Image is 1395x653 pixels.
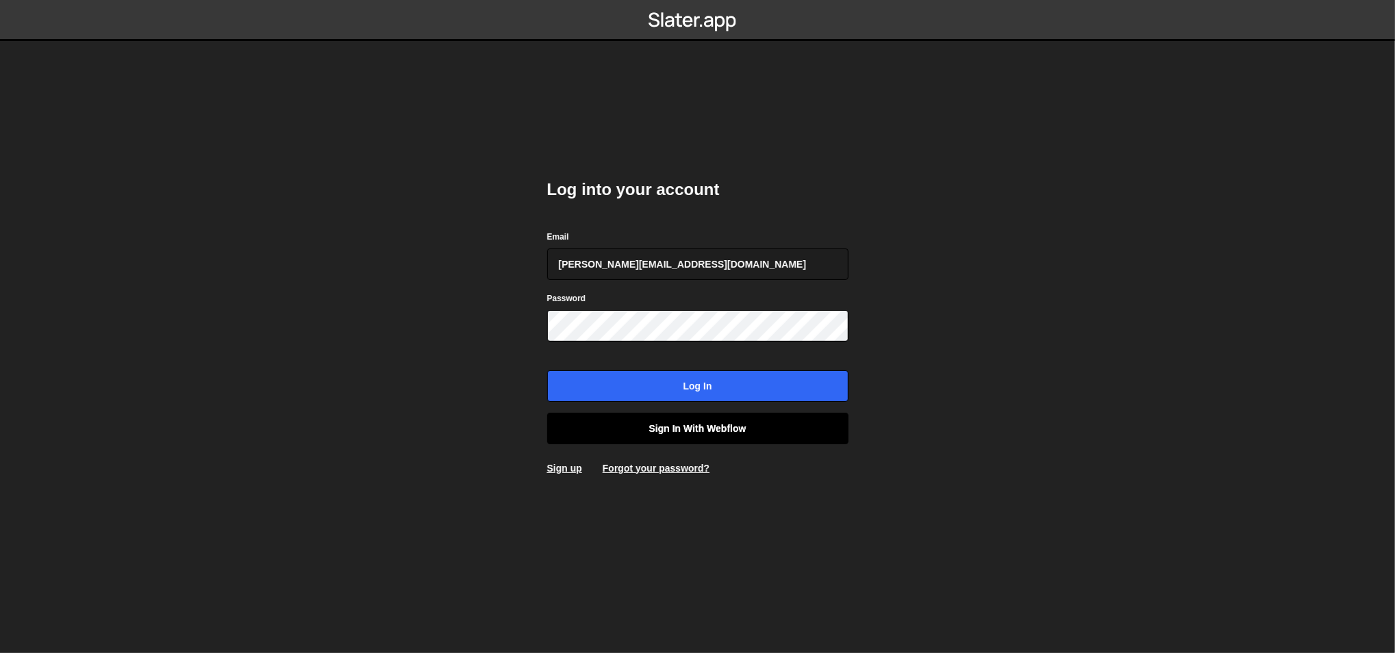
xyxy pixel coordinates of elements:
[547,230,569,244] label: Email
[547,179,849,201] h2: Log into your account
[547,463,582,474] a: Sign up
[547,370,849,402] input: Log in
[547,292,586,305] label: Password
[603,463,709,474] a: Forgot your password?
[547,413,849,444] a: Sign in with Webflow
